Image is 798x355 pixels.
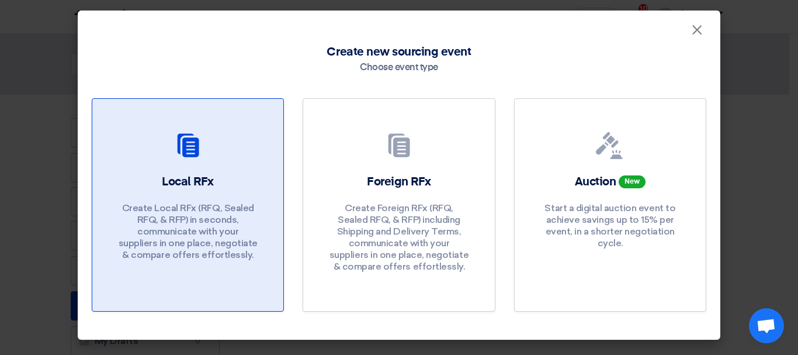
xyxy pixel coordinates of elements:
[540,202,680,249] p: Start a digital auction event to achieve savings up to 15% per event, in a shorter negotiation cy...
[575,176,616,188] span: Auction
[118,202,258,261] p: Create Local RFx (RFQ, Sealed RFQ, & RFP) in seconds, communicate with your suppliers in one plac...
[367,174,431,190] h2: Foreign RFx
[360,61,438,75] div: Choose event type
[682,19,712,42] button: Close
[619,175,646,188] span: New
[92,98,284,312] a: Local RFx Create Local RFx (RFQ, Sealed RFQ, & RFP) in seconds, communicate with your suppliers i...
[691,21,703,44] span: ×
[329,202,469,273] p: Create Foreign RFx (RFQ, Sealed RFQ, & RFP) including Shipping and Delivery Terms, communicate wi...
[327,43,471,61] span: Create new sourcing event
[749,308,784,343] div: Open chat
[514,98,706,312] a: Auction New Start a digital auction event to achieve savings up to 15% per event, in a shorter ne...
[162,174,214,190] h2: Local RFx
[303,98,495,312] a: Foreign RFx Create Foreign RFx (RFQ, Sealed RFQ, & RFP) including Shipping and Delivery Terms, co...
